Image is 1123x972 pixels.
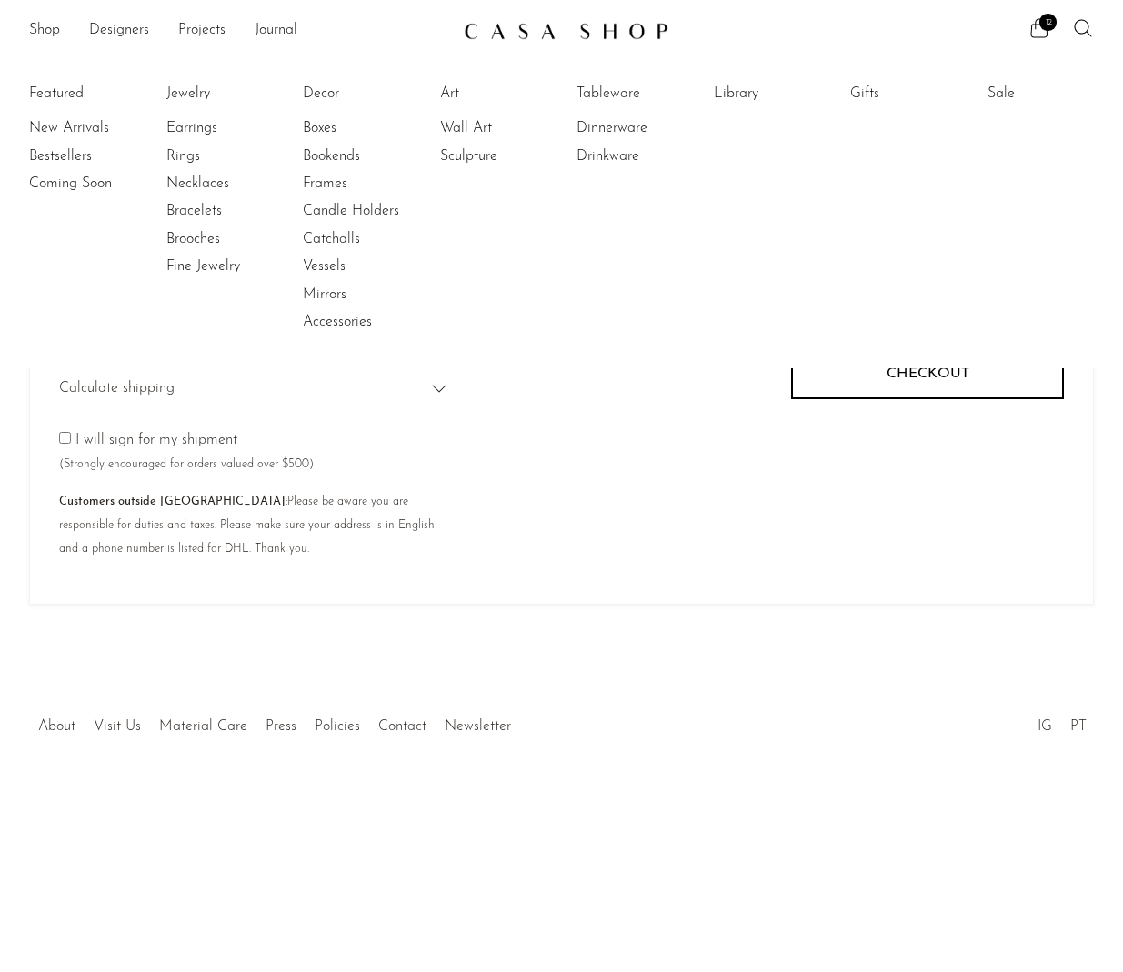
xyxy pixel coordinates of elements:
[378,719,426,734] a: Contact
[266,719,296,734] a: Press
[791,431,1064,480] iframe: PayPal-paypal
[791,350,1064,399] button: Checkout
[29,146,165,166] a: Bestsellers
[166,256,303,276] a: Fine Jewelry
[38,719,75,734] a: About
[59,496,435,554] small: Please be aware you are responsible for duties and taxes. Please make sure your address is in Eng...
[577,118,713,138] a: Dinnerware
[94,719,141,734] a: Visit Us
[887,366,969,383] span: Checkout
[440,146,577,166] a: Sculpture
[89,19,149,43] a: Designers
[166,84,303,104] a: Jewelry
[850,80,987,115] ul: Gifts
[166,118,303,138] a: Earrings
[303,84,439,104] a: Decor
[29,705,520,739] ul: Quick links
[440,84,577,104] a: Art
[166,174,303,194] a: Necklaces
[315,719,360,734] a: Policies
[178,19,226,43] a: Projects
[1070,719,1087,734] a: PT
[303,256,439,276] a: Vessels
[29,118,165,138] a: New Arrivals
[29,15,449,46] nav: Desktop navigation
[577,84,713,104] a: Tableware
[59,362,450,416] div: Calculate shipping
[29,15,449,46] ul: NEW HEADER MENU
[303,201,439,221] a: Candle Holders
[1028,705,1096,739] ul: Social Medias
[166,229,303,249] a: Brooches
[159,719,247,734] a: Material Care
[303,174,439,194] a: Frames
[59,496,287,507] b: Customers outside [GEOGRAPHIC_DATA]:
[303,80,439,336] ul: Decor
[29,115,165,197] ul: Featured
[303,118,439,138] a: Boxes
[577,146,713,166] a: Drinkware
[577,80,713,170] ul: Tableware
[166,146,303,166] a: Rings
[59,377,175,401] span: Calculate shipping
[1039,14,1057,31] span: 12
[166,201,303,221] a: Bracelets
[303,146,439,166] a: Bookends
[59,458,314,470] small: (Strongly encouraged for orders valued over $500)
[166,80,303,281] ul: Jewelry
[303,229,439,249] a: Catchalls
[303,312,439,332] a: Accessories
[303,285,439,305] a: Mirrors
[255,19,297,43] a: Journal
[714,80,850,115] ul: Library
[440,118,577,138] a: Wall Art
[850,84,987,104] a: Gifts
[1038,719,1052,734] a: IG
[59,433,314,471] label: I will sign for my shipment
[29,19,60,43] a: Shop
[29,174,165,194] a: Coming Soon
[440,80,577,170] ul: Art
[714,84,850,104] a: Library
